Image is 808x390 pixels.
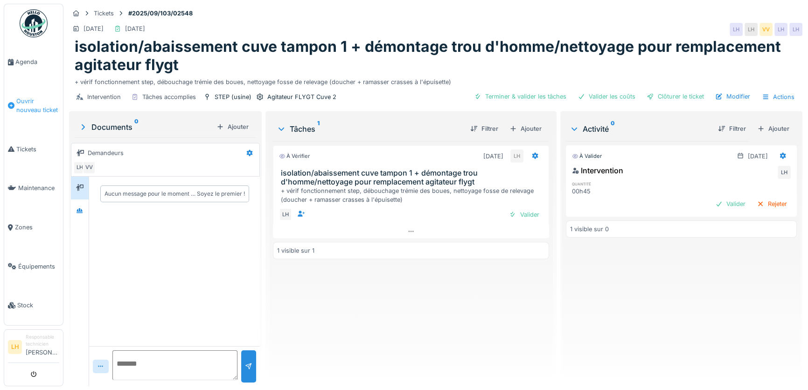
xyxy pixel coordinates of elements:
[281,169,545,186] h3: isolation/abaissement cuve tampon 1 + démontage trou d'homme/nettoyage pour remplacement agitateu...
[572,152,602,160] div: À valider
[8,333,59,363] a: LH Responsable technicien[PERSON_NAME]
[277,123,463,135] div: Tâches
[570,123,710,135] div: Activité
[4,169,63,208] a: Maintenance
[8,340,22,354] li: LH
[4,43,63,82] a: Agenda
[88,149,124,157] div: Demandeurs
[714,122,750,135] div: Filtrer
[483,152,503,161] div: [DATE]
[505,208,543,221] div: Valider
[78,121,213,133] div: Documents
[277,246,314,255] div: 1 visible sur 1
[125,9,196,18] strong: #2025/09/103/02548
[774,23,787,36] div: LH
[213,121,252,133] div: Ajouter
[611,123,615,135] sup: 0
[317,123,320,135] sup: 1
[467,122,502,135] div: Filtrer
[75,38,797,74] h1: isolation/abaissement cuve tampon 1 + démontage trou d'homme/nettoyage pour remplacement agitateu...
[510,149,523,163] div: LH
[789,23,802,36] div: LH
[267,92,336,101] div: Agitateur FLYGT Cuve 2
[215,92,251,101] div: STEP (usine)
[4,247,63,286] a: Équipements
[94,9,114,18] div: Tickets
[84,24,104,33] div: [DATE]
[711,90,754,103] div: Modifier
[281,186,545,204] div: + vérif fonctionnement step, débouchage trémie des boues, nettoyage fosse de relevage (doucher + ...
[572,181,643,187] h6: quantité
[73,161,86,174] div: LH
[16,145,59,154] span: Tickets
[572,165,623,176] div: Intervention
[745,23,758,36] div: LH
[778,166,791,179] div: LH
[87,92,121,101] div: Intervention
[748,152,768,161] div: [DATE]
[4,208,63,247] a: Zones
[506,122,545,135] div: Ajouter
[643,90,708,103] div: Clôturer le ticket
[75,74,797,86] div: + vérif fonctionnement step, débouchage trémie des boues, nettoyage fosse de relevage (doucher + ...
[470,90,570,103] div: Terminer & valider les tâches
[730,23,743,36] div: LH
[279,208,292,221] div: LH
[753,122,793,135] div: Ajouter
[20,9,48,37] img: Badge_color-CXgf-gQk.svg
[4,286,63,325] a: Stock
[4,130,63,169] a: Tickets
[18,262,59,271] span: Équipements
[104,190,245,198] div: Aucun message pour le moment … Soyez le premier !
[18,184,59,192] span: Maintenance
[83,161,96,174] div: VV
[4,82,63,130] a: Ouvrir nouveau ticket
[134,121,139,133] sup: 0
[142,92,196,101] div: Tâches accomplies
[279,152,310,160] div: À vérifier
[572,187,643,196] div: 00h45
[758,90,799,104] div: Actions
[15,57,59,66] span: Agenda
[15,223,59,232] span: Zones
[26,333,59,348] div: Responsable technicien
[574,90,639,103] div: Valider les coûts
[17,301,59,310] span: Stock
[753,198,791,210] div: Rejeter
[570,225,609,234] div: 1 visible sur 0
[26,333,59,361] li: [PERSON_NAME]
[125,24,145,33] div: [DATE]
[16,97,59,114] span: Ouvrir nouveau ticket
[711,198,749,210] div: Valider
[759,23,773,36] div: VV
